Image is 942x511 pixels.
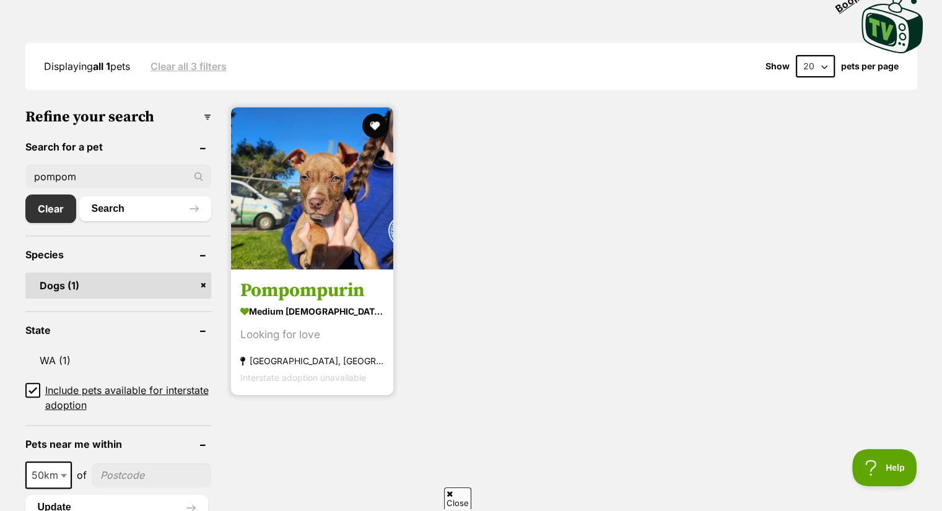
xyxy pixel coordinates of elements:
[25,273,211,299] a: Dogs (1)
[852,449,917,486] iframe: Help Scout Beacon - Open
[25,194,76,223] a: Clear
[45,383,211,413] span: Include pets available for interstate adoption
[362,113,387,138] button: favourite
[77,468,87,483] span: of
[240,352,384,369] strong: [GEOGRAPHIC_DATA], [GEOGRAPHIC_DATA]
[841,61,899,71] label: pets per page
[25,439,211,450] header: Pets near me within
[25,108,211,126] h3: Refine your search
[240,302,384,320] strong: medium [DEMOGRAPHIC_DATA] Dog
[93,60,110,72] strong: all 1
[25,325,211,336] header: State
[25,383,211,413] a: Include pets available for interstate adoption
[231,107,393,269] img: Pompompurin - Mixed Dog
[25,165,211,188] input: Toby
[25,461,72,489] span: 50km
[25,141,211,152] header: Search for a pet
[25,249,211,260] header: Species
[240,372,366,383] span: Interstate adoption unavailable
[240,326,384,343] div: Looking for love
[27,466,71,484] span: 50km
[240,279,384,302] h3: Pompompurin
[25,347,211,373] a: WA (1)
[44,60,130,72] span: Displaying pets
[150,61,227,72] a: Clear all 3 filters
[231,269,393,395] a: Pompompurin medium [DEMOGRAPHIC_DATA] Dog Looking for love [GEOGRAPHIC_DATA], [GEOGRAPHIC_DATA] I...
[444,487,471,509] span: Close
[79,196,211,221] button: Search
[765,61,790,71] span: Show
[92,463,211,487] input: postcode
